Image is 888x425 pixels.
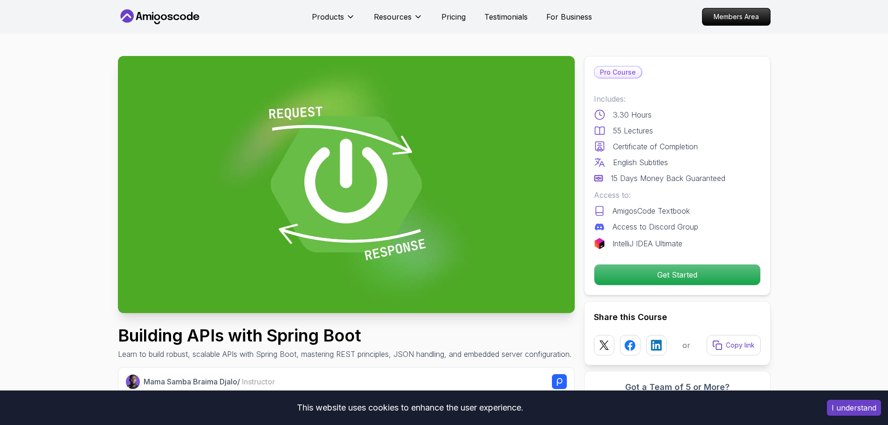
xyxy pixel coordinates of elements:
p: English Subtitles [613,157,668,168]
button: Resources [374,11,423,30]
img: building-apis-with-spring-boot_thumbnail [118,56,575,313]
h1: Building APIs with Spring Boot [118,326,571,345]
p: Get Started [594,265,760,285]
p: Learn to build robust, scalable APIs with Spring Boot, mastering REST principles, JSON handling, ... [118,348,571,360]
a: Pricing [441,11,466,22]
p: or [682,340,690,351]
a: Testimonials [484,11,528,22]
p: 55 Lectures [613,125,653,136]
h2: Share this Course [594,311,761,324]
p: Includes: [594,93,761,105]
p: IntelliJ IDEA Ultimate [613,238,682,249]
p: Resources [374,11,412,22]
button: Products [312,11,355,30]
p: Pro Course [594,67,641,78]
button: Copy link [707,335,761,355]
p: Access to: [594,189,761,201]
img: Nelson Djalo [126,375,140,389]
span: Instructor [242,377,275,386]
p: 3.30 Hours [613,109,652,120]
p: Copy link [726,341,755,350]
p: Certificate of Completion [613,141,698,152]
p: Products [312,11,344,22]
img: jetbrains logo [594,238,605,249]
p: Access to Discord Group [613,221,698,232]
button: Accept cookies [827,400,881,416]
p: AmigosCode Textbook [613,205,690,216]
div: This website uses cookies to enhance the user experience. [7,397,813,418]
p: Mama Samba Braima Djalo / [144,376,275,387]
p: 15 Days Money Back Guaranteed [611,173,725,184]
h3: Got a Team of 5 or More? [594,381,761,394]
p: Members Area [702,8,770,25]
a: Members Area [702,8,771,26]
a: For Business [546,11,592,22]
button: Get Started [594,264,761,286]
